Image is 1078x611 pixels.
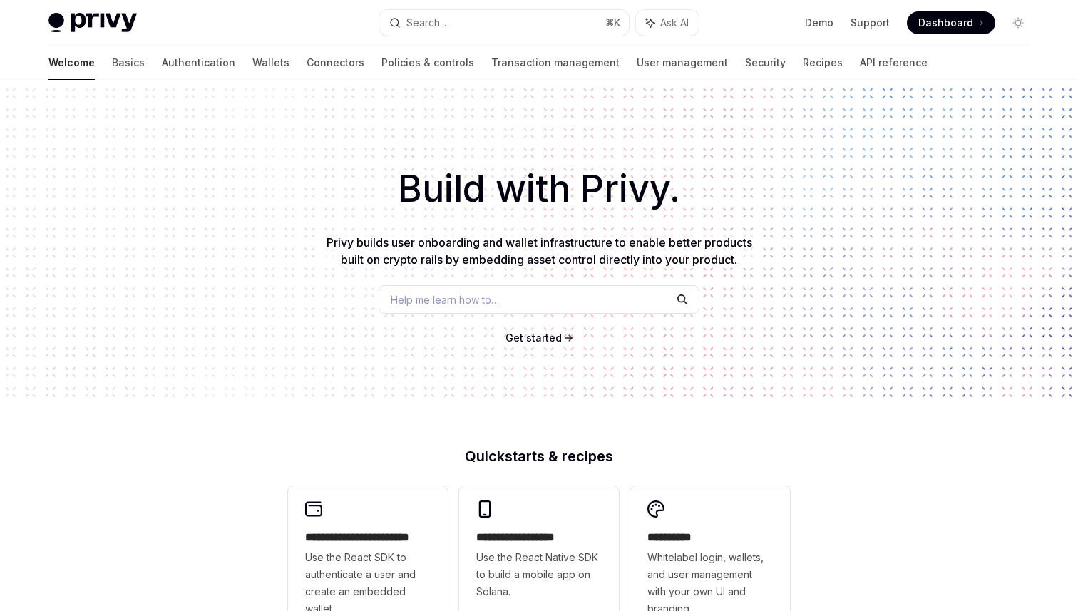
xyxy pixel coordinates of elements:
[605,17,620,29] span: ⌘ K
[505,332,562,344] span: Get started
[112,46,145,80] a: Basics
[636,10,699,36] button: Ask AI
[505,331,562,345] a: Get started
[252,46,289,80] a: Wallets
[381,46,474,80] a: Policies & controls
[48,46,95,80] a: Welcome
[860,46,928,80] a: API reference
[391,292,499,307] span: Help me learn how to…
[288,449,790,463] h2: Quickstarts & recipes
[803,46,843,80] a: Recipes
[851,16,890,30] a: Support
[307,46,364,80] a: Connectors
[491,46,620,80] a: Transaction management
[805,16,833,30] a: Demo
[1007,11,1030,34] button: Toggle dark mode
[406,14,446,31] div: Search...
[476,549,602,600] span: Use the React Native SDK to build a mobile app on Solana.
[745,46,786,80] a: Security
[918,16,973,30] span: Dashboard
[637,46,728,80] a: User management
[907,11,995,34] a: Dashboard
[23,161,1055,217] h1: Build with Privy.
[379,10,629,36] button: Search...⌘K
[660,16,689,30] span: Ask AI
[327,235,752,267] span: Privy builds user onboarding and wallet infrastructure to enable better products built on crypto ...
[162,46,235,80] a: Authentication
[48,13,137,33] img: light logo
